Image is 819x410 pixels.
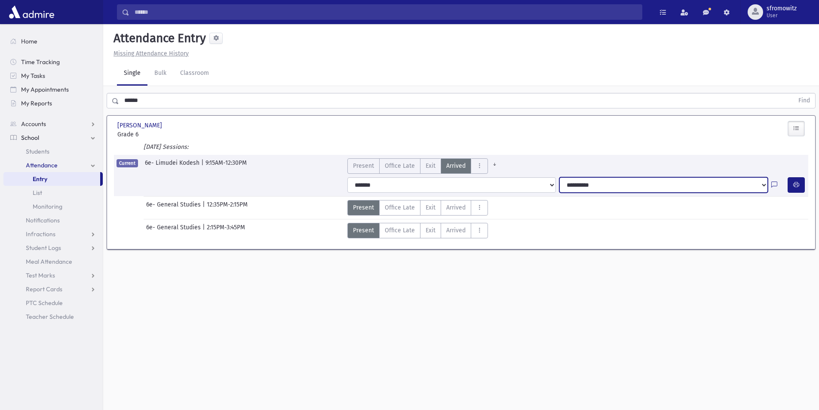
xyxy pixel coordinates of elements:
[446,226,466,235] span: Arrived
[3,69,103,83] a: My Tasks
[117,121,164,130] span: [PERSON_NAME]
[26,161,58,169] span: Attendance
[3,282,103,296] a: Report Cards
[347,158,501,174] div: AttTypes
[33,203,62,210] span: Monitoring
[347,200,488,216] div: AttTypes
[767,12,797,19] span: User
[146,223,202,238] span: 6e- General Studies
[426,161,436,170] span: Exit
[110,50,189,57] a: Missing Attendance History
[446,161,466,170] span: Arrived
[3,227,103,241] a: Infractions
[3,310,103,324] a: Teacher Schedule
[206,158,247,174] span: 9:15AM-12:30PM
[3,145,103,158] a: Students
[446,203,466,212] span: Arrived
[793,93,815,108] button: Find
[129,4,642,20] input: Search
[3,200,103,213] a: Monitoring
[26,148,49,155] span: Students
[7,3,56,21] img: AdmirePro
[26,230,55,238] span: Infractions
[353,203,374,212] span: Present
[3,255,103,268] a: Meal Attendance
[207,200,248,216] span: 12:35PM-2:15PM
[26,313,74,321] span: Teacher Schedule
[385,161,415,170] span: Office Late
[117,62,147,86] a: Single
[26,271,55,279] span: Test Marks
[385,203,415,212] span: Office Late
[353,161,374,170] span: Present
[426,226,436,235] span: Exit
[767,5,797,12] span: sfromowitz
[173,62,216,86] a: Classroom
[3,117,103,131] a: Accounts
[117,159,138,167] span: Current
[3,241,103,255] a: Student Logs
[201,158,206,174] span: |
[26,299,63,307] span: PTC Schedule
[21,99,52,107] span: My Reports
[3,186,103,200] a: List
[21,72,45,80] span: My Tasks
[26,285,62,293] span: Report Cards
[26,216,60,224] span: Notifications
[3,55,103,69] a: Time Tracking
[3,96,103,110] a: My Reports
[21,120,46,128] span: Accounts
[26,244,61,252] span: Student Logs
[353,226,374,235] span: Present
[202,200,207,216] span: |
[3,131,103,145] a: School
[207,223,245,238] span: 2:15PM-3:45PM
[21,58,60,66] span: Time Tracking
[3,268,103,282] a: Test Marks
[21,134,39,142] span: School
[33,175,47,183] span: Entry
[385,226,415,235] span: Office Late
[3,83,103,96] a: My Appointments
[147,62,173,86] a: Bulk
[202,223,207,238] span: |
[146,200,202,216] span: 6e- General Studies
[113,50,189,57] u: Missing Attendance History
[145,158,201,174] span: 6e- Limudei Kodesh
[21,37,37,45] span: Home
[21,86,69,93] span: My Appointments
[3,296,103,310] a: PTC Schedule
[3,158,103,172] a: Attendance
[26,258,72,265] span: Meal Attendance
[117,130,225,139] span: Grade 6
[426,203,436,212] span: Exit
[110,31,206,46] h5: Attendance Entry
[3,172,100,186] a: Entry
[3,34,103,48] a: Home
[33,189,42,197] span: List
[3,213,103,227] a: Notifications
[347,223,488,238] div: AttTypes
[144,143,188,151] i: [DATE] Sessions:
